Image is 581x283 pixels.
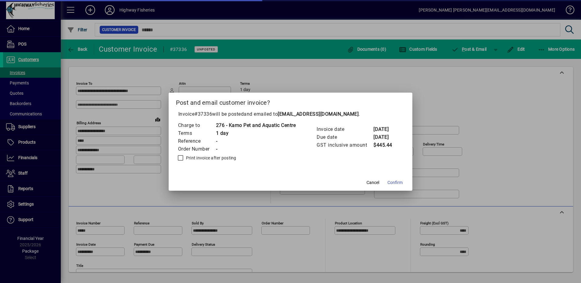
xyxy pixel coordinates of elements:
button: Confirm [385,177,405,188]
td: Charge to [178,121,216,129]
td: $445.44 [373,141,397,149]
td: Order Number [178,145,216,153]
td: [DATE] [373,125,397,133]
span: #37336 [194,111,212,117]
td: 1 day [216,129,296,137]
span: Confirm [387,179,403,186]
td: GST inclusive amount [316,141,373,149]
span: and emailed to [244,111,359,117]
td: Due date [316,133,373,141]
td: Terms [178,129,216,137]
td: Invoice date [316,125,373,133]
label: Print invoice after posting [185,155,236,161]
button: Cancel [363,177,383,188]
td: [DATE] [373,133,397,141]
h2: Post and email customer invoice? [169,93,413,110]
td: - [216,145,296,153]
td: 276 - Kamo Pet and Aquatic Centre [216,121,296,129]
p: Invoice will be posted . [176,111,405,118]
b: [EMAIL_ADDRESS][DOMAIN_NAME] [278,111,359,117]
td: Reference [178,137,216,145]
span: Cancel [366,179,379,186]
td: - [216,137,296,145]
